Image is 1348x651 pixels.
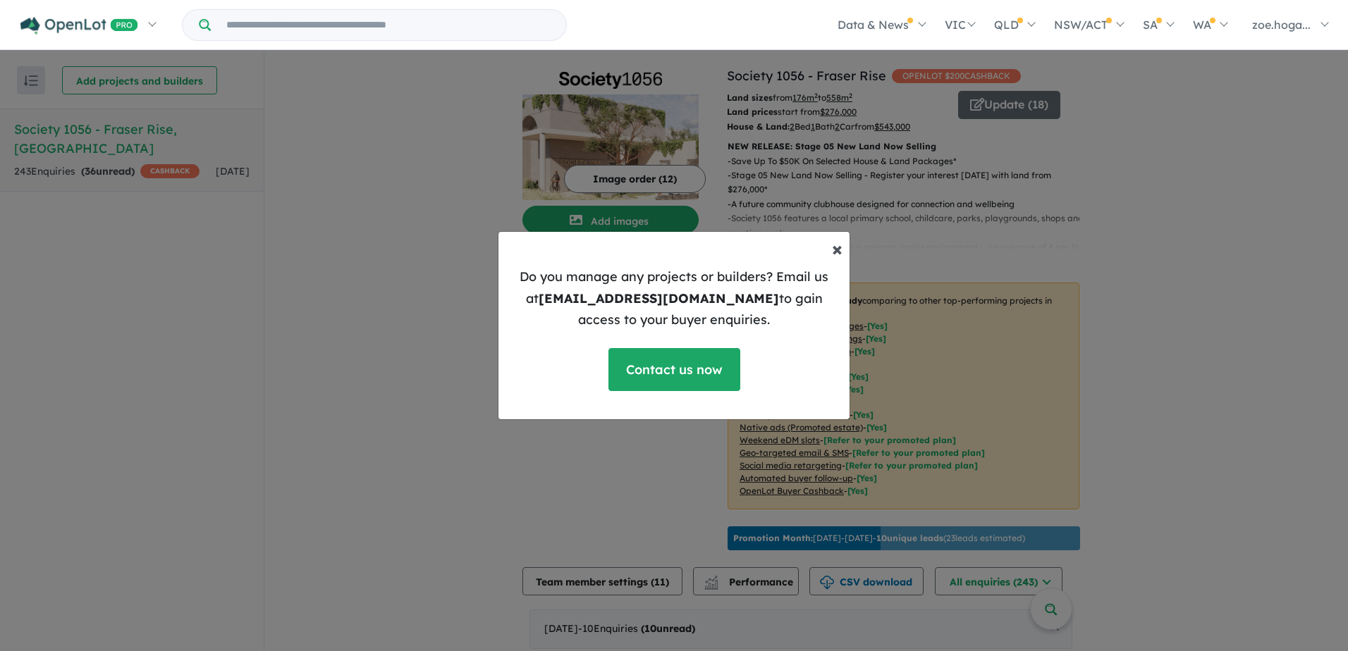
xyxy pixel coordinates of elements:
span: zoe.hoga... [1252,18,1311,32]
img: Openlot PRO Logo White [20,17,138,35]
a: Contact us now [608,348,740,391]
span: × [832,236,842,261]
p: Do you manage any projects or builders? Email us at to gain access to your buyer enquiries. [510,266,838,331]
b: [EMAIL_ADDRESS][DOMAIN_NAME] [539,290,779,306]
input: Try estate name, suburb, builder or developer [214,10,563,40]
